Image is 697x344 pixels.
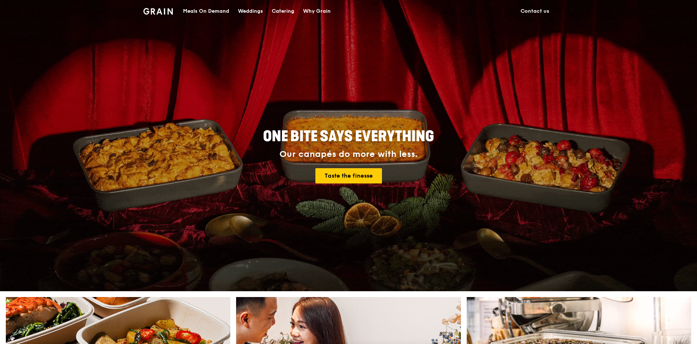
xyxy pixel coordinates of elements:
a: Weddings [234,0,267,22]
div: Meals On Demand [183,0,229,22]
a: Catering [267,0,299,22]
img: Grain [143,8,173,15]
a: Why Grain [299,0,335,22]
span: ONE BITE SAYS EVERYTHING [263,128,434,145]
div: Catering [272,0,294,22]
a: Contact us [516,0,554,22]
div: Weddings [238,0,263,22]
a: Taste the finesse [315,168,382,183]
div: Why Grain [303,0,331,22]
div: Our canapés do more with less. [218,149,479,159]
